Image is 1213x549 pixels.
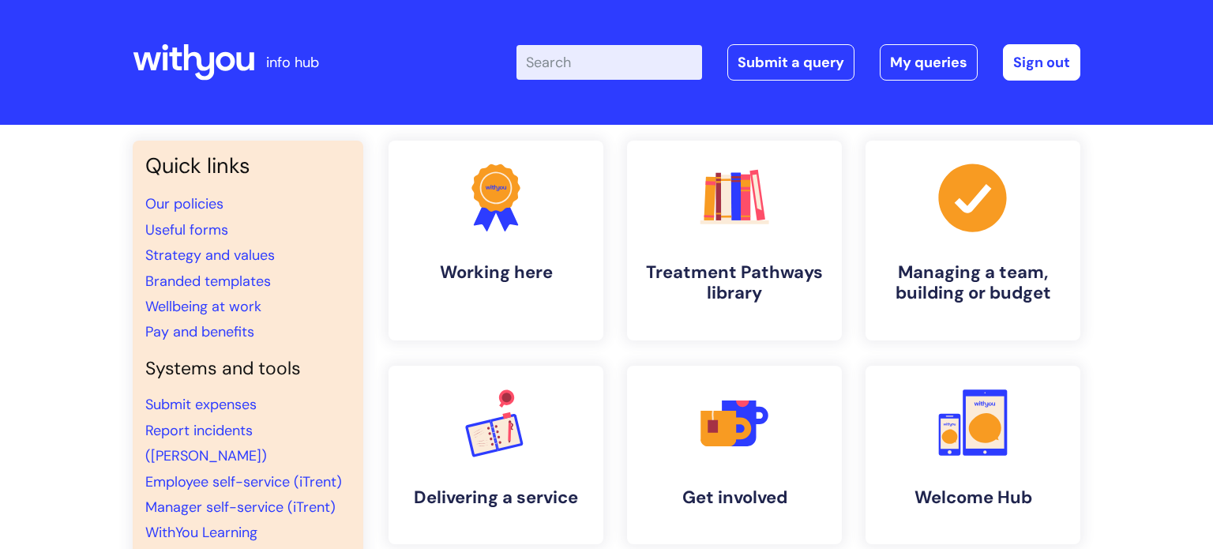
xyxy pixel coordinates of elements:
h4: Working here [401,262,591,283]
h4: Systems and tools [145,358,351,380]
a: Sign out [1003,44,1080,81]
a: Delivering a service [389,366,603,544]
a: Strategy and values [145,246,275,265]
h4: Welcome Hub [878,487,1068,508]
a: Employee self-service (iTrent) [145,472,342,491]
p: info hub [266,50,319,75]
a: Pay and benefits [145,322,254,341]
h4: Treatment Pathways library [640,262,829,304]
a: Managing a team, building or budget [866,141,1080,340]
a: Manager self-service (iTrent) [145,498,336,517]
h4: Delivering a service [401,487,591,508]
a: My queries [880,44,978,81]
div: | - [516,44,1080,81]
a: Report incidents ([PERSON_NAME]) [145,421,267,465]
a: Welcome Hub [866,366,1080,544]
a: Submit expenses [145,395,257,414]
a: Branded templates [145,272,271,291]
h4: Managing a team, building or budget [878,262,1068,304]
input: Search [516,45,702,80]
h4: Get involved [640,487,829,508]
a: Get involved [627,366,842,544]
h3: Quick links [145,153,351,179]
a: Treatment Pathways library [627,141,842,340]
a: Our policies [145,194,223,213]
a: Wellbeing at work [145,297,261,316]
a: Useful forms [145,220,228,239]
a: WithYou Learning [145,523,257,542]
a: Working here [389,141,603,340]
a: Submit a query [727,44,854,81]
